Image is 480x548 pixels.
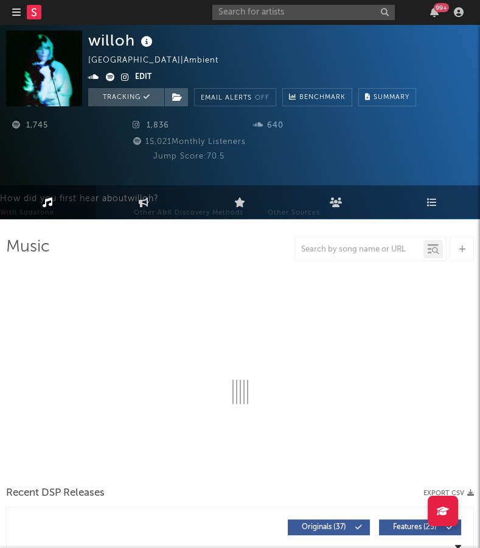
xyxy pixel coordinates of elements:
button: Tracking [88,88,164,106]
input: Search for artists [212,5,395,20]
a: Benchmark [282,88,352,106]
button: Features(25) [379,519,461,535]
div: 99 + [434,3,449,12]
span: Benchmark [299,91,346,105]
span: Jump Score: 70.5 [153,152,224,160]
span: Features ( 25 ) [387,524,443,531]
span: 1,745 [12,122,48,129]
span: Recent DSP Releases [6,486,105,501]
button: Originals(37) [288,519,370,535]
em: Off [255,95,270,101]
span: 15,021 Monthly Listeners [131,138,246,146]
div: willoh [88,30,156,50]
span: 640 [253,122,283,129]
input: Search by song name or URL [295,245,423,255]
div: [GEOGRAPHIC_DATA] | Ambient [88,53,232,68]
button: Edit [135,70,151,85]
span: Originals ( 37 ) [296,524,352,531]
button: 99+ [430,7,439,17]
button: Summary [358,88,416,106]
span: 1,836 [133,122,169,129]
button: Export CSV [423,490,474,497]
span: Summary [374,94,409,101]
button: Email AlertsOff [194,88,276,106]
